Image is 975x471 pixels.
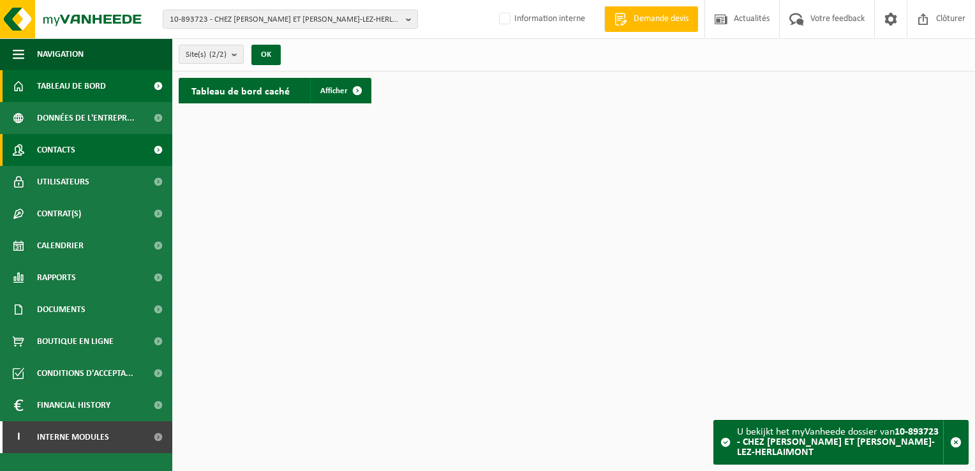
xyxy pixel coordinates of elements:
div: U bekijkt het myVanheede dossier van [737,421,943,464]
span: Documents [37,294,86,325]
span: I [13,421,24,453]
h2: Tableau de bord caché [179,78,302,103]
span: Interne modules [37,421,109,453]
button: Site(s)(2/2) [179,45,244,64]
a: Demande devis [604,6,698,32]
count: (2/2) [209,50,227,59]
button: 10-893723 - CHEZ [PERSON_NAME] ET [PERSON_NAME]-LEZ-HERLAIMONT [163,10,418,29]
span: Contacts [37,134,75,166]
span: Calendrier [37,230,84,262]
span: Contrat(s) [37,198,81,230]
span: Conditions d'accepta... [37,357,133,389]
span: Site(s) [186,45,227,64]
span: Rapports [37,262,76,294]
span: 10-893723 - CHEZ [PERSON_NAME] ET [PERSON_NAME]-LEZ-HERLAIMONT [170,10,401,29]
span: Boutique en ligne [37,325,114,357]
button: OK [251,45,281,65]
label: Information interne [496,10,585,29]
span: Données de l'entrepr... [37,102,135,134]
span: Navigation [37,38,84,70]
span: Demande devis [630,13,692,26]
span: Tableau de bord [37,70,106,102]
strong: 10-893723 - CHEZ [PERSON_NAME] ET [PERSON_NAME]-LEZ-HERLAIMONT [737,427,939,458]
span: Afficher [320,87,348,95]
a: Afficher [310,78,370,103]
span: Utilisateurs [37,166,89,198]
span: Financial History [37,389,110,421]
